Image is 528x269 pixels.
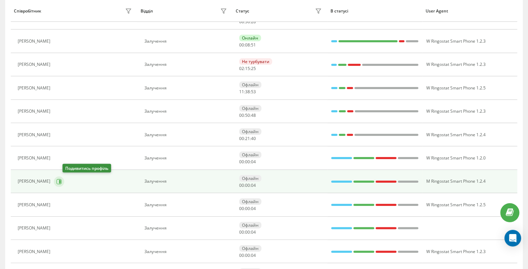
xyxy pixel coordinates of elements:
div: Офлайн [239,151,261,158]
span: 51 [251,42,256,48]
span: 48 [251,112,256,118]
div: [PERSON_NAME] [18,202,52,207]
div: В статусі [330,9,419,14]
span: M Ringostat Smart Phone 1.2.4 [426,178,485,184]
span: 53 [251,89,256,95]
span: 40 [251,136,256,141]
div: [PERSON_NAME] [18,156,52,160]
span: 00 [245,229,250,235]
span: 00 [239,159,244,165]
span: 00 [245,206,250,211]
div: Залучення [144,132,229,137]
span: W Ringostat Smart Phone 1.2.0 [426,155,485,161]
span: W Ringostat Smart Phone 1.2.3 [426,61,485,67]
div: Залучення [144,62,229,67]
span: 00 [239,182,244,188]
div: Відділ [141,9,153,14]
div: Подивитись профіль [62,164,111,173]
div: : : [239,206,256,211]
div: Офлайн [239,175,261,182]
div: [PERSON_NAME] [18,226,52,231]
span: 38 [245,89,250,95]
div: Залучення [144,226,229,231]
div: Офлайн [239,245,261,252]
span: 00 [245,159,250,165]
div: : : [239,66,256,71]
div: Співробітник [14,9,41,14]
div: : : [239,113,256,118]
div: User Agent [426,9,514,14]
div: [PERSON_NAME] [18,249,52,254]
div: [PERSON_NAME] [18,62,52,67]
div: Офлайн [239,81,261,88]
div: : : [239,136,256,141]
div: : : [239,19,256,24]
span: W Ringostat Smart Phone 1.2.3 [426,108,485,114]
span: 04 [251,159,256,165]
span: 15 [245,66,250,71]
span: 00 [239,252,244,258]
div: Залучення [144,39,229,44]
div: [PERSON_NAME] [18,39,52,44]
div: Офлайн [239,105,261,112]
span: 04 [251,206,256,211]
div: : : [239,253,256,258]
span: W Ringostat Smart Phone 1.2.3 [426,249,485,254]
div: Залучення [144,86,229,90]
div: Офлайн [239,222,261,228]
div: : : [239,183,256,188]
span: 08 [245,42,250,48]
span: 02 [239,66,244,71]
div: [PERSON_NAME] [18,132,52,137]
div: Статус [236,9,249,14]
div: : : [239,43,256,47]
span: 00 [239,229,244,235]
div: Open Intercom Messenger [504,230,521,246]
span: 04 [251,252,256,258]
span: W Ringostat Smart Phone 1.2.5 [426,85,485,91]
div: Залучення [144,109,229,114]
span: 11 [239,89,244,95]
div: Залучення [144,156,229,160]
span: 25 [251,66,256,71]
span: W Ringostat Smart Phone 1.2.4 [426,132,485,138]
div: Офлайн [239,198,261,205]
span: 50 [245,112,250,118]
span: 00 [245,182,250,188]
span: W Ringostat Smart Phone 1.2.3 [426,38,485,44]
span: 21 [245,136,250,141]
div: : : [239,230,256,235]
span: 04 [251,229,256,235]
span: 00 [245,252,250,258]
div: [PERSON_NAME] [18,179,52,184]
span: W Ringostat Smart Phone 1.2.5 [426,202,485,208]
span: 00 [239,206,244,211]
div: Залучення [144,179,229,184]
span: 04 [251,182,256,188]
div: : : [239,159,256,164]
span: 00 [239,42,244,48]
div: : : [239,89,256,94]
div: Офлайн [239,128,261,135]
div: [PERSON_NAME] [18,109,52,114]
div: Залучення [144,249,229,254]
span: 00 [239,136,244,141]
span: 00 [239,112,244,118]
div: Не турбувати [239,58,272,65]
div: Залучення [144,202,229,207]
div: Онлайн [239,35,261,41]
div: [PERSON_NAME] [18,86,52,90]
